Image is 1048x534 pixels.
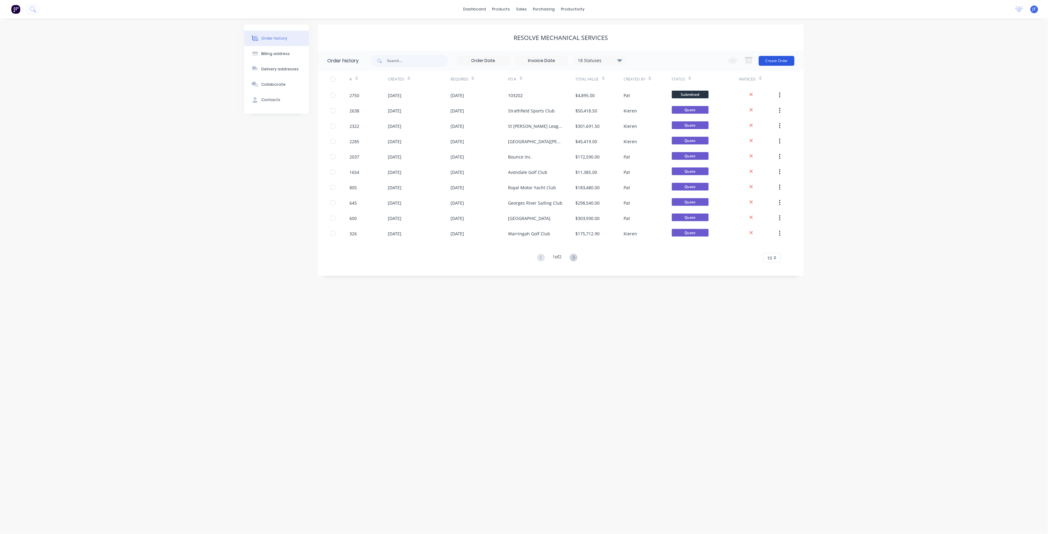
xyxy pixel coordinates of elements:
[624,123,637,129] div: Kieren
[451,92,464,99] div: [DATE]
[388,92,402,99] div: [DATE]
[244,92,309,108] button: Contacts
[624,77,645,82] div: Created By
[624,215,630,222] div: Pat
[576,184,600,191] div: $183,480.00
[451,230,464,237] div: [DATE]
[388,77,404,82] div: Created
[513,5,530,14] div: sales
[350,71,388,88] div: #
[624,154,630,160] div: Pat
[576,71,624,88] div: Total Value
[388,123,402,129] div: [DATE]
[388,108,402,114] div: [DATE]
[388,230,402,237] div: [DATE]
[388,71,451,88] div: Created
[672,106,709,114] span: Quote
[624,71,672,88] div: Created By
[244,77,309,92] button: Collaborate
[672,214,709,221] span: Quote
[244,46,309,61] button: Billing address
[262,51,290,57] div: Billing address
[388,200,402,206] div: [DATE]
[576,138,597,145] div: $45,419.00
[558,5,588,14] div: productivity
[489,5,513,14] div: products
[262,82,286,87] div: Collaborate
[262,36,288,41] div: Order history
[739,71,778,88] div: Invoiced
[576,77,599,82] div: Total Value
[244,31,309,46] button: Order history
[508,71,576,88] div: PO #
[350,184,357,191] div: 805
[624,169,630,175] div: Pat
[530,5,558,14] div: purchasing
[451,184,464,191] div: [DATE]
[451,123,464,129] div: [DATE]
[327,57,359,65] div: Order history
[508,108,555,114] div: Strathfield Sports Club
[350,77,352,82] div: #
[739,77,756,82] div: Invoiced
[672,121,709,129] span: Quote
[672,91,709,98] span: Submitted
[672,229,709,237] span: Quote
[508,123,563,129] div: St [PERSON_NAME] Leagues Club Admin
[508,138,563,145] div: [GEOGRAPHIC_DATA][PERSON_NAME] [STREET_ADDRESS][PERSON_NAME]
[451,138,464,145] div: [DATE]
[460,5,489,14] a: dashboard
[350,138,360,145] div: 2285
[388,184,402,191] div: [DATE]
[508,230,550,237] div: Warringah Golf Club
[350,215,357,222] div: 600
[388,138,402,145] div: [DATE]
[624,138,637,145] div: Kieren
[262,66,299,72] div: Delivery addresses
[624,108,637,114] div: Kieren
[624,200,630,206] div: Pat
[672,71,739,88] div: Status
[508,200,563,206] div: Georges River Sailing Club
[759,56,794,66] button: Create Order
[451,108,464,114] div: [DATE]
[11,5,20,14] img: Factory
[350,123,360,129] div: 2322
[350,230,357,237] div: 326
[672,183,709,190] span: Quote
[350,169,360,175] div: 1654
[457,56,509,65] input: Order Date
[451,71,508,88] div: Required
[574,57,626,64] div: 18 Statuses
[1033,6,1036,12] span: JT
[451,200,464,206] div: [DATE]
[576,169,597,175] div: $11,385.00
[672,152,709,160] span: Quote
[672,77,685,82] div: Status
[672,137,709,144] span: Quote
[624,184,630,191] div: Pat
[244,61,309,77] button: Delivery addresses
[576,92,595,99] div: $4,895.00
[767,255,772,261] span: 10
[350,200,357,206] div: 645
[576,154,600,160] div: $172,590.00
[514,34,608,41] div: Resolve Mechanical Services
[576,230,600,237] div: $175,712.90
[350,108,360,114] div: 2638
[508,184,556,191] div: Royal Motor Yacht Club
[350,92,360,99] div: 2750
[624,230,637,237] div: Kieren
[388,215,402,222] div: [DATE]
[451,154,464,160] div: [DATE]
[387,55,448,67] input: Search...
[508,215,551,222] div: [GEOGRAPHIC_DATA]
[388,154,402,160] div: [DATE]
[451,169,464,175] div: [DATE]
[624,92,630,99] div: Pat
[508,92,523,99] div: 103202
[508,169,548,175] div: Avondale Golf Club
[672,167,709,175] span: Quote
[576,215,600,222] div: $303,930.00
[576,123,600,129] div: $301,691.50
